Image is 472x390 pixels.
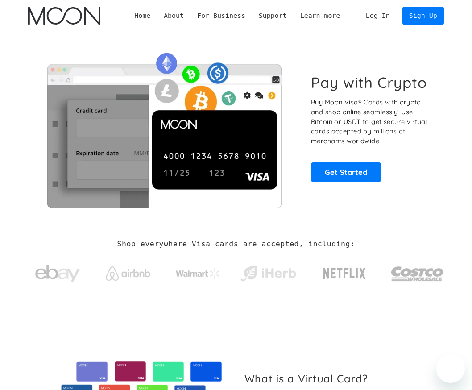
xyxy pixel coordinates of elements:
[322,262,367,285] img: Netflix
[197,11,245,21] div: For Business
[359,7,397,25] a: Log In
[244,372,437,385] h2: What is a Virtual Card?
[239,254,298,288] a: iHerb
[106,266,150,280] img: Airbnb
[311,74,427,91] h1: Pay with Crypto
[117,240,355,249] h2: Shop everywhere Visa cards are accepted, including:
[190,11,252,21] div: For Business
[402,7,444,25] a: Sign Up
[128,11,157,21] a: Home
[259,11,287,21] div: Support
[28,47,300,208] img: Moon Cards let you spend your crypto anywhere Visa is accepted.
[239,263,298,284] img: iHerb
[169,259,228,283] a: Walmart
[35,260,80,288] img: ebay
[391,250,444,293] a: Costco
[28,251,87,292] a: ebay
[164,11,184,21] div: About
[28,7,100,25] a: home
[176,268,220,279] img: Walmart
[311,162,381,183] a: Get Started
[157,11,190,21] div: About
[252,11,294,21] div: Support
[300,11,340,21] div: Learn more
[391,259,444,289] img: Costco
[28,7,100,25] img: Moon Logo
[98,257,157,285] a: Airbnb
[311,97,435,146] p: Buy Moon Visa® Cards with crypto and shop online seamlessly! Use Bitcoin or USDT to get secure vi...
[309,253,380,289] a: Netflix
[436,354,465,383] iframe: Button to launch messaging window
[294,11,347,21] div: Learn more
